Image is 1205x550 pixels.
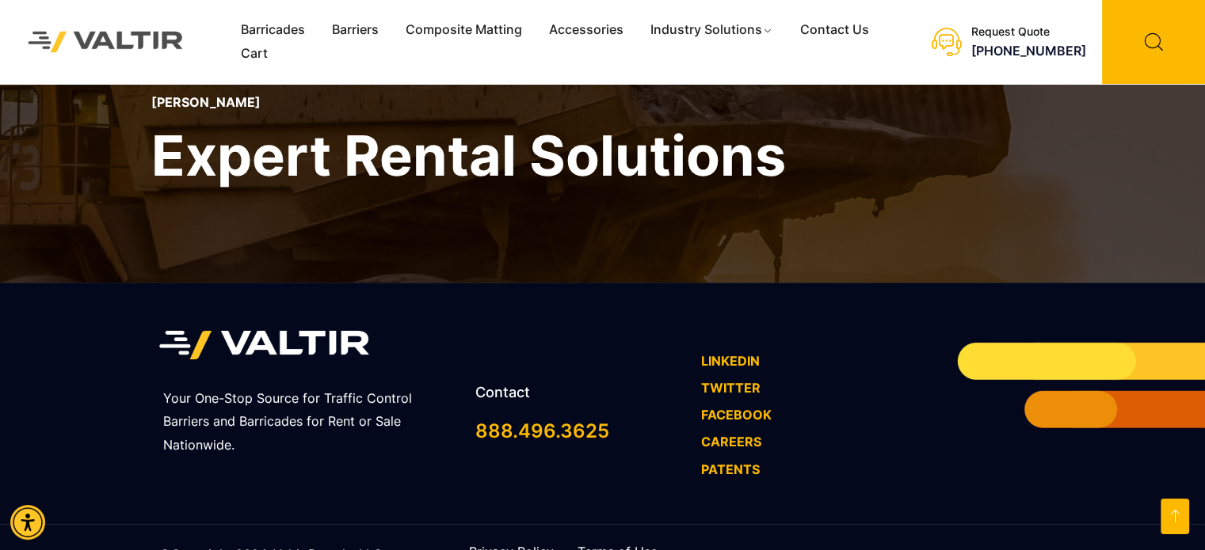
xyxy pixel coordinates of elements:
a: FACEBOOK - open in a new tab [701,407,772,423]
div: Request Quote [971,25,1086,39]
a: Barricades [227,18,318,42]
p: [PERSON_NAME] [151,95,786,110]
a: Accessories [536,18,637,42]
div: Accessibility Menu [10,505,45,540]
a: Industry Solutions [637,18,787,42]
a: Contact Us [787,18,883,42]
a: call (888) 496-3625 [971,43,1086,59]
h2: Contact [475,385,685,400]
p: Your One-Stop Source for Traffic Control Barriers and Barricades for Rent or Sale Nationwide. [163,387,456,458]
a: Barriers [318,18,392,42]
a: Open this option [1161,499,1189,534]
a: Composite Matting [392,18,536,42]
img: Valtir Rentals [12,15,200,68]
a: Cart [227,42,281,66]
a: PATENTS [701,461,760,476]
h2: Expert Rental Solutions [151,119,786,192]
a: CAREERS [701,434,761,449]
a: TWITTER - open in a new tab [701,380,761,396]
img: Valtir Rentals [159,322,369,367]
a: LINKEDIN - open in a new tab [701,353,760,369]
a: call 888.496.3625 [475,419,609,442]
